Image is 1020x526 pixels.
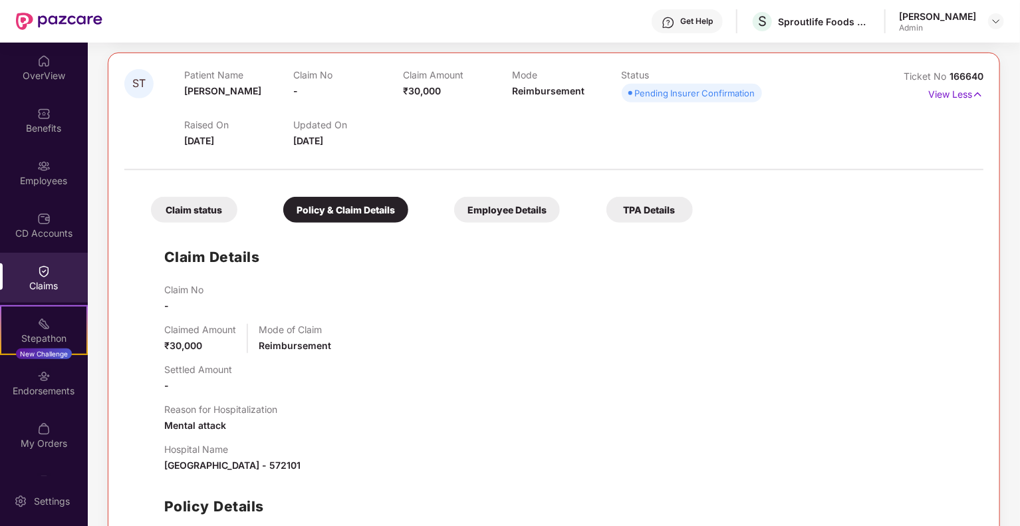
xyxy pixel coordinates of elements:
span: Reimbursement [512,85,584,96]
img: svg+xml;base64,PHN2ZyBpZD0iSG9tZSIgeG1sbnM9Imh0dHA6Ly93d3cudzMub3JnLzIwMDAvc3ZnIiB3aWR0aD0iMjAiIG... [37,55,51,68]
span: S [758,13,767,29]
p: Reason for Hospitalization [164,404,277,415]
h1: Policy Details [164,495,264,517]
img: svg+xml;base64,PHN2ZyBpZD0iTXlfT3JkZXJzIiBkYXRhLW5hbWU9Ik15IE9yZGVycyIgeG1sbnM9Imh0dHA6Ly93d3cudz... [37,422,51,436]
p: Hospital Name [164,444,301,455]
div: Settings [30,495,74,508]
span: - [164,300,169,311]
span: - [164,380,169,391]
img: svg+xml;base64,PHN2ZyBpZD0iSGVscC0zMngzMiIgeG1sbnM9Imh0dHA6Ly93d3cudzMub3JnLzIwMDAvc3ZnIiB3aWR0aD... [662,16,675,29]
p: Status [622,69,731,80]
div: Employee Details [454,197,560,223]
p: Claim No [164,284,203,295]
p: Patient Name [184,69,293,80]
p: Settled Amount [164,364,232,375]
img: New Pazcare Logo [16,13,102,30]
div: [PERSON_NAME] [899,10,976,23]
span: ₹30,000 [403,85,441,96]
p: Mode of Claim [259,324,331,335]
p: View Less [928,84,983,102]
div: New Challenge [16,348,72,359]
p: Claimed Amount [164,324,236,335]
img: svg+xml;base64,PHN2ZyBpZD0iQmVuZWZpdHMiIHhtbG5zPSJodHRwOi8vd3d3LnczLm9yZy8yMDAwL3N2ZyIgd2lkdGg9Ij... [37,107,51,120]
div: Pending Insurer Confirmation [635,86,755,100]
img: svg+xml;base64,PHN2ZyB4bWxucz0iaHR0cDovL3d3dy53My5vcmcvMjAwMC9zdmciIHdpZHRoPSIyMSIgaGVpZ2h0PSIyMC... [37,317,51,330]
img: svg+xml;base64,PHN2ZyB4bWxucz0iaHR0cDovL3d3dy53My5vcmcvMjAwMC9zdmciIHdpZHRoPSIxNyIgaGVpZ2h0PSIxNy... [972,87,983,102]
img: svg+xml;base64,PHN2ZyBpZD0iRHJvcGRvd24tMzJ4MzIiIHhtbG5zPSJodHRwOi8vd3d3LnczLm9yZy8yMDAwL3N2ZyIgd2... [991,16,1001,27]
span: [DATE] [293,135,323,146]
img: svg+xml;base64,PHN2ZyBpZD0iRW5kb3JzZW1lbnRzIiB4bWxucz0iaHR0cDovL3d3dy53My5vcmcvMjAwMC9zdmciIHdpZH... [37,370,51,383]
span: ₹30,000 [164,340,202,351]
span: 166640 [950,70,983,82]
div: Policy & Claim Details [283,197,408,223]
span: [GEOGRAPHIC_DATA] - 572101 [164,460,301,471]
img: svg+xml;base64,PHN2ZyBpZD0iQ2xhaW0iIHhtbG5zPSJodHRwOi8vd3d3LnczLm9yZy8yMDAwL3N2ZyIgd2lkdGg9IjIwIi... [37,265,51,278]
div: TPA Details [606,197,693,223]
div: Admin [899,23,976,33]
div: Get Help [680,16,713,27]
span: [DATE] [184,135,214,146]
div: Sproutlife Foods Private Limited [778,15,871,28]
p: Updated On [293,119,402,130]
p: Claim No [293,69,402,80]
span: [PERSON_NAME] [184,85,261,96]
img: svg+xml;base64,PHN2ZyBpZD0iVXBkYXRlZCIgeG1sbnM9Imh0dHA6Ly93d3cudzMub3JnLzIwMDAvc3ZnIiB3aWR0aD0iMj... [37,475,51,488]
span: Reimbursement [259,340,331,351]
img: svg+xml;base64,PHN2ZyBpZD0iQ0RfQWNjb3VudHMiIGRhdGEtbmFtZT0iQ0QgQWNjb3VudHMiIHhtbG5zPSJodHRwOi8vd3... [37,212,51,225]
img: svg+xml;base64,PHN2ZyBpZD0iU2V0dGluZy0yMHgyMCIgeG1sbnM9Imh0dHA6Ly93d3cudzMub3JnLzIwMDAvc3ZnIiB3aW... [14,495,27,508]
img: svg+xml;base64,PHN2ZyBpZD0iRW1wbG95ZWVzIiB4bWxucz0iaHR0cDovL3d3dy53My5vcmcvMjAwMC9zdmciIHdpZHRoPS... [37,160,51,173]
span: Mental attack [164,420,226,431]
div: Claim status [151,197,237,223]
h1: Claim Details [164,246,260,268]
span: ST [132,78,146,89]
p: Raised On [184,119,293,130]
span: - [293,85,298,96]
p: Mode [512,69,621,80]
p: Claim Amount [403,69,512,80]
div: Stepathon [1,332,86,345]
span: Ticket No [904,70,950,82]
